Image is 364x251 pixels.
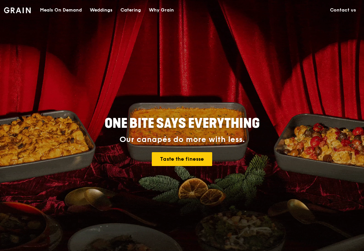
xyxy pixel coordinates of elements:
div: Weddings [90,0,113,20]
div: Catering [120,0,141,20]
a: Contact us [326,0,360,20]
a: Taste the finesse [152,152,212,166]
div: Why Grain [149,0,174,20]
div: Meals On Demand [40,0,82,20]
a: Weddings [86,0,116,20]
span: ONE BITE SAYS EVERYTHING [105,116,260,131]
div: Our canapés do more with less. [63,135,301,144]
img: Grain [4,7,31,13]
a: Catering [116,0,145,20]
a: Why Grain [145,0,178,20]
